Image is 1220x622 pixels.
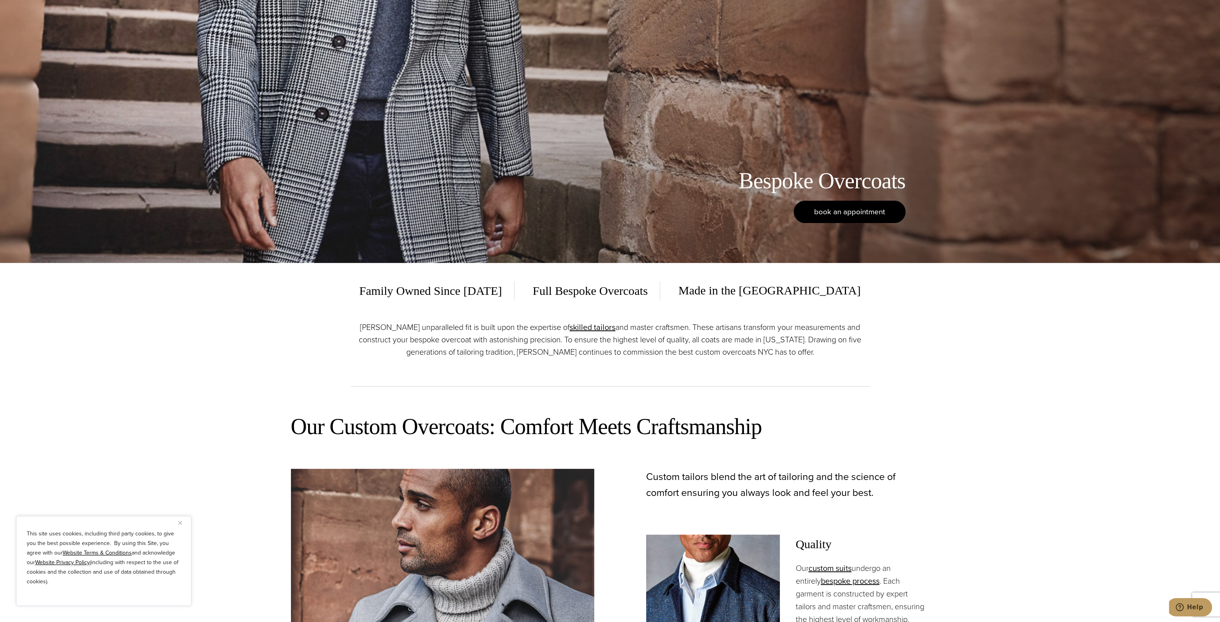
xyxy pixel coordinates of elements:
[27,529,181,586] p: This site uses cookies, including third party cookies, to give you the best possible experience. ...
[178,521,182,525] img: Close
[794,201,906,223] a: book an appointment
[521,281,660,300] span: Full Bespoke Overcoats
[35,558,90,567] a: Website Privacy Policy
[821,575,880,587] a: bespoke process
[63,549,132,557] a: Website Terms & Conditions
[814,206,885,217] span: book an appointment
[796,535,929,554] span: Quality
[739,168,906,194] h1: Bespoke Overcoats
[291,413,929,441] h2: Our Custom Overcoats: Comfort Meets Craftsmanship
[666,281,861,300] span: Made in the [GEOGRAPHIC_DATA]
[809,562,852,574] a: custom suits
[569,321,615,333] a: skilled tailors
[351,321,870,358] p: [PERSON_NAME] unparalleled fit is built upon the expertise of and master craftsmen. These artisan...
[646,469,929,501] p: Custom tailors blend the art of tailoring and the science of comfort ensuring you always look and...
[1169,598,1212,618] iframe: Opens a widget where you can chat to one of our agents
[178,518,188,527] button: Close
[359,281,514,300] span: Family Owned Since [DATE]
